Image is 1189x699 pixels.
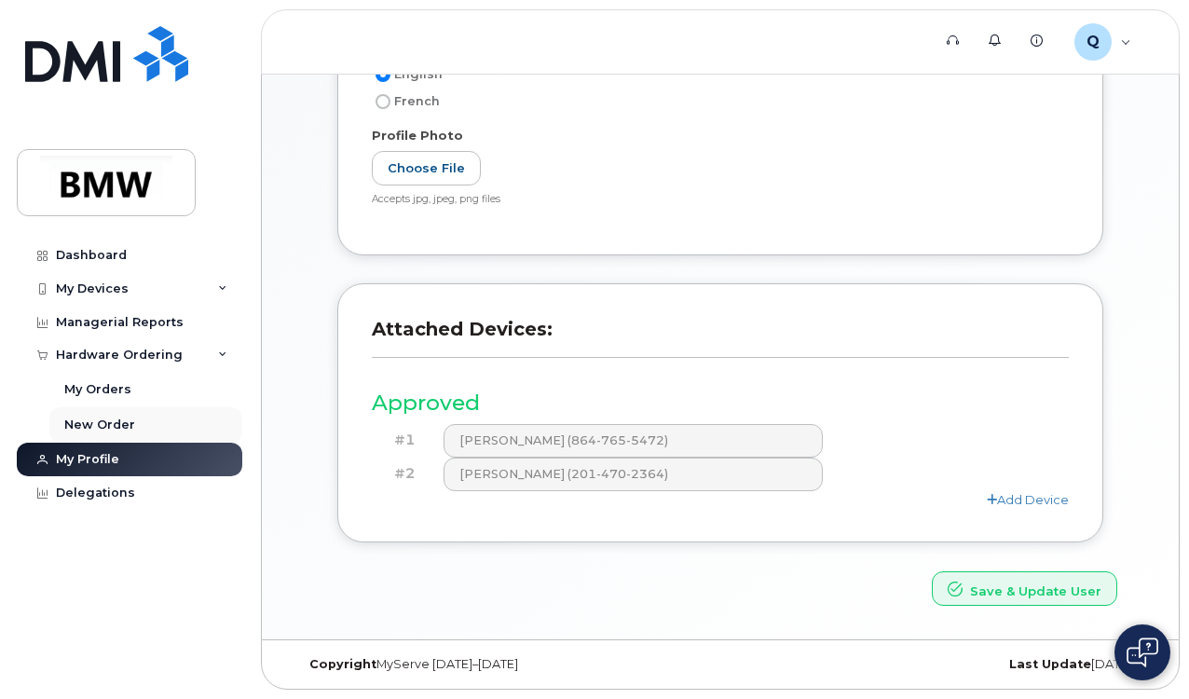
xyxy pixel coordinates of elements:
span: French [394,94,440,108]
label: Profile Photo [372,127,463,144]
span: English [394,67,443,81]
div: QT62689 [1061,23,1144,61]
input: French [376,94,390,109]
label: Choose File [372,151,481,185]
a: Add Device [987,492,1069,507]
h3: Attached Devices: [372,318,1069,358]
h3: Approved [372,391,1069,415]
div: MyServe [DATE]–[DATE] [295,657,579,672]
img: Open chat [1127,637,1158,667]
span: Q [1086,31,1100,53]
strong: Last Update [1009,657,1091,671]
strong: Copyright [309,657,376,671]
button: Save & Update User [932,571,1117,606]
div: Accepts jpg, jpeg, png files [372,193,1054,207]
div: [DATE] [862,657,1145,672]
h4: #2 [386,466,416,482]
h4: #1 [386,432,416,448]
